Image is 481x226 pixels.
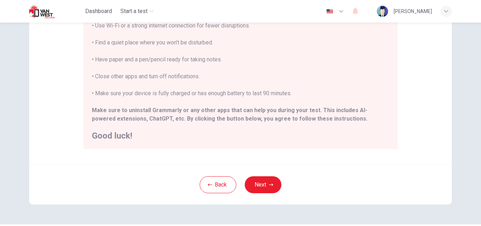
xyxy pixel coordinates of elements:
[200,176,236,193] button: Back
[29,4,66,18] img: Van West logo
[118,5,157,18] button: Start a test
[377,6,388,17] img: Profile picture
[85,7,112,16] span: Dashboard
[245,176,281,193] button: Next
[92,132,389,140] h2: Good luck!
[187,115,368,122] b: By clicking the button below, you agree to follow these instructions.
[120,7,148,16] span: Start a test
[82,5,115,18] button: Dashboard
[325,9,334,14] img: en
[92,107,367,122] b: Make sure to uninstall Grammarly or any other apps that can help you during your test. This inclu...
[29,4,82,18] a: Van West logo
[394,7,432,16] div: [PERSON_NAME]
